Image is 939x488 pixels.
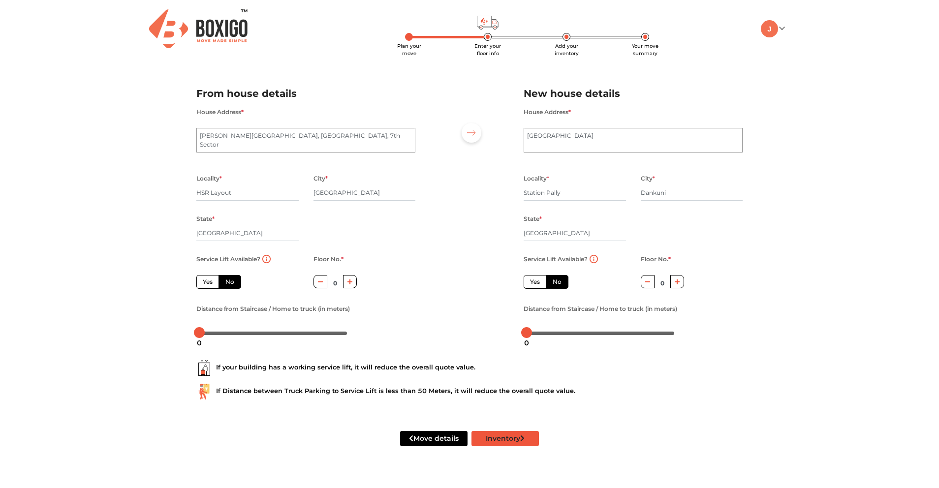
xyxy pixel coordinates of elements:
[524,253,588,266] label: Service Lift Available?
[474,43,501,57] span: Enter your floor info
[196,86,415,102] h2: From house details
[471,431,539,446] button: Inventory
[149,9,248,48] img: Boxigo
[196,384,212,399] img: ...
[313,172,328,185] label: City
[555,43,579,57] span: Add your inventory
[524,303,677,315] label: Distance from Staircase / Home to truck (in meters)
[632,43,658,57] span: Your move summary
[520,335,533,351] div: 0
[524,106,571,119] label: House Address
[524,128,743,152] textarea: [GEOGRAPHIC_DATA]
[546,275,568,289] label: No
[196,128,415,152] textarea: [PERSON_NAME][GEOGRAPHIC_DATA], [GEOGRAPHIC_DATA], 7th Sector
[641,253,671,266] label: Floor No.
[397,43,421,57] span: Plan your move
[196,303,350,315] label: Distance from Staircase / Home to truck (in meters)
[524,86,743,102] h2: New house details
[313,253,344,266] label: Floor No.
[524,275,546,289] label: Yes
[196,275,219,289] label: Yes
[196,213,215,225] label: State
[524,213,542,225] label: State
[196,360,743,376] div: If your building has a working service lift, it will reduce the overall quote value.
[193,335,206,351] div: 0
[196,253,260,266] label: Service Lift Available?
[196,106,244,119] label: House Address
[400,431,468,446] button: Move details
[219,275,241,289] label: No
[196,172,222,185] label: Locality
[196,360,212,376] img: ...
[524,172,549,185] label: Locality
[641,172,655,185] label: City
[196,384,743,399] div: If Distance between Truck Parking to Service Lift is less than 50 Meters, it will reduce the over...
